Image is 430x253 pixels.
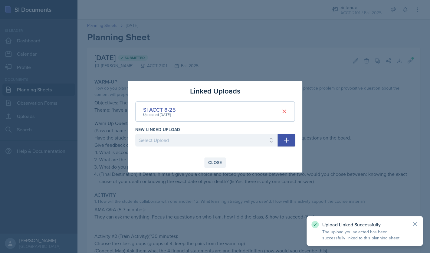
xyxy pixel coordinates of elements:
div: Uploaded [DATE] [143,112,176,117]
div: SI ACCT 8-25 [143,106,176,114]
div: Close [208,160,222,165]
label: New Linked Upload [135,126,180,133]
p: The upload you selected has been successfully linked to this planning sheet [322,229,407,241]
h3: Linked Uploads [190,86,240,97]
p: Upload Linked Successfully [322,222,407,228]
button: Close [204,157,226,168]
